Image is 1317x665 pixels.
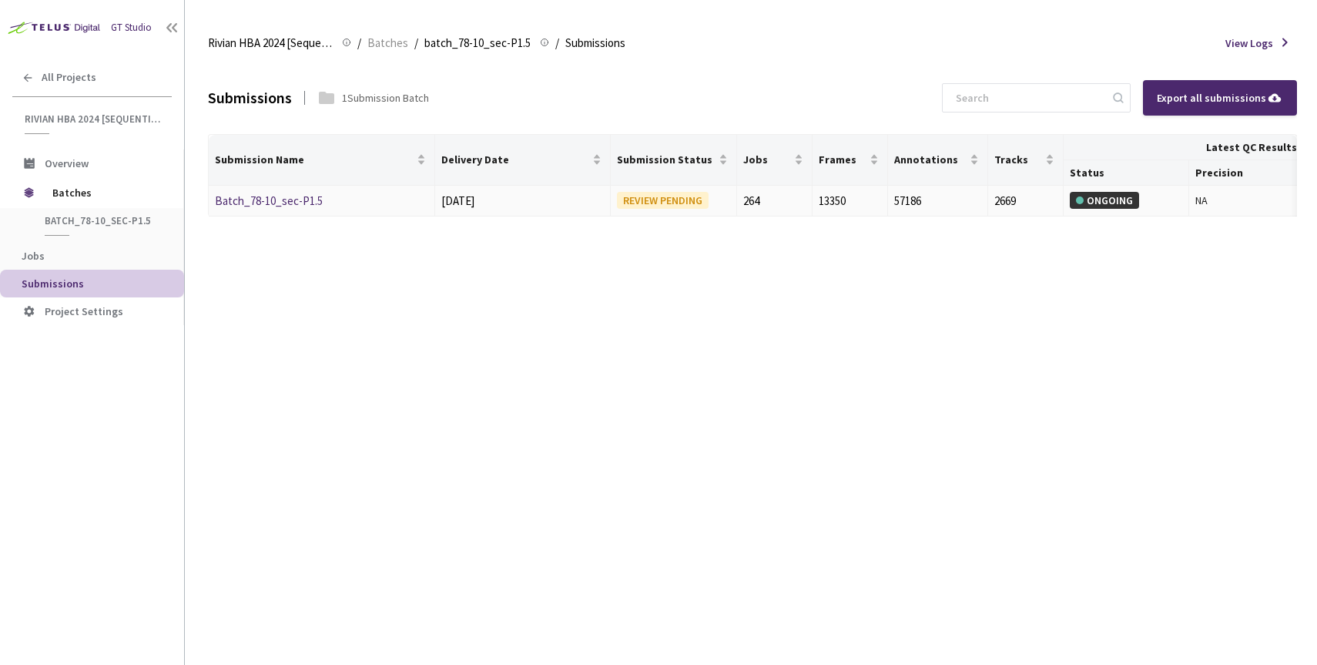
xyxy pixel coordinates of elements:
[342,89,429,106] div: 1 Submission Batch
[819,192,881,210] div: 13350
[208,34,333,52] span: Rivian HBA 2024 [Sequential]
[424,34,531,52] span: batch_78-10_sec-P1.5
[441,192,605,210] div: [DATE]
[45,304,123,318] span: Project Settings
[367,34,408,52] span: Batches
[111,20,152,35] div: GT Studio
[819,153,866,166] span: Frames
[22,249,45,263] span: Jobs
[22,277,84,291] span: Submissions
[215,193,323,208] a: Batch_78-10_sec-P1.5
[25,113,163,126] span: Rivian HBA 2024 [Sequential]
[894,153,967,166] span: Annotations
[737,135,813,186] th: Jobs
[947,84,1111,112] input: Search
[565,34,625,52] span: Submissions
[743,153,791,166] span: Jobs
[894,192,982,210] div: 57186
[208,86,292,109] div: Submissions
[435,135,612,186] th: Delivery Date
[1064,160,1189,186] th: Status
[52,177,158,208] span: Batches
[617,153,715,166] span: Submission Status
[994,192,1057,210] div: 2669
[888,135,989,186] th: Annotations
[1070,192,1139,209] div: ONGOING
[441,153,590,166] span: Delivery Date
[42,71,96,84] span: All Projects
[617,192,709,209] div: REVIEW PENDING
[357,34,361,52] li: /
[45,214,159,227] span: batch_78-10_sec-P1.5
[209,135,435,186] th: Submission Name
[45,156,89,170] span: Overview
[364,34,411,51] a: Batches
[813,135,888,186] th: Frames
[555,34,559,52] li: /
[743,192,806,210] div: 264
[1157,89,1283,106] div: Export all submissions
[994,153,1042,166] span: Tracks
[1189,160,1315,186] th: Precision
[1225,35,1273,52] span: View Logs
[611,135,736,186] th: Submission Status
[988,135,1064,186] th: Tracks
[414,34,418,52] li: /
[1195,192,1308,209] div: NA
[215,153,414,166] span: Submission Name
